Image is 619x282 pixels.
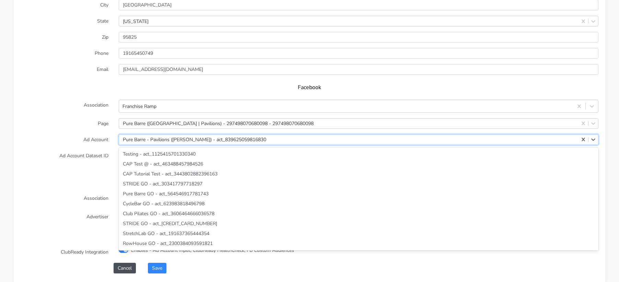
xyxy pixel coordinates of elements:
[119,199,598,209] div: CycleBar GO - act_623983818496798
[119,189,598,199] div: Pure Barre GO - act_564546917781743
[119,229,598,238] div: StretchLab GO - act_191637365444354
[119,179,598,189] div: STRIDE GO - act_303417797718297
[122,102,156,110] div: Franchise Ramp
[119,159,598,169] div: CAP Test @ - act_463488457984526
[15,211,114,222] label: Advertiser
[148,263,166,273] button: Save
[119,219,598,229] div: STRIDE GO - act_[CREDIT_CARD_NUMBER]
[15,193,114,206] label: Association
[119,248,598,258] div: Pure Barre GO - act_193605385208997
[27,177,592,184] h5: TikTok
[15,16,114,26] label: State
[15,64,114,75] label: Email
[119,32,598,42] input: Enter Zip ..
[15,150,114,168] label: Ad Account Dataset ID
[15,134,114,145] label: Ad Account
[15,247,114,257] label: ClubReady Integration
[123,120,314,127] div: Pure Barre ([GEOGRAPHIC_DATA] | Pavilions) - 297498070680098 - 297498070680098
[119,48,598,59] input: Enter phone ...
[27,84,592,91] h5: Facebook
[114,263,136,273] button: Cancel
[15,100,114,113] label: Association
[123,17,149,25] div: [US_STATE]
[123,136,266,143] div: Pure Barre - Pavilions ([PERSON_NAME]) - act_839625059816830
[15,32,114,42] label: Zip
[119,209,598,219] div: Club Pilates GO - act_3606464666036578
[119,64,598,75] input: Enter Email ...
[27,232,592,238] h5: Settings
[15,118,114,129] label: Page
[119,149,598,159] div: Testing - act_1125415701330340
[15,48,114,59] label: Phone
[119,238,598,248] div: RowHouse GO - act_2300384093591821
[119,169,598,179] div: CAP Tutorial Test - act_3443802882396163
